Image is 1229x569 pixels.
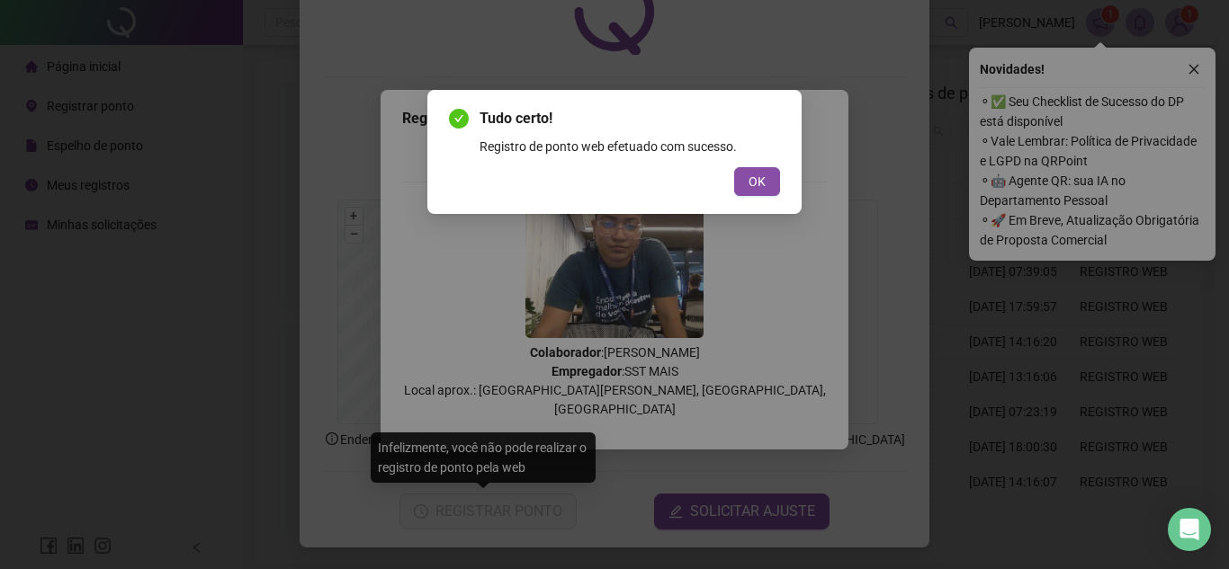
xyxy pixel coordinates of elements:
[749,172,766,191] span: OK
[734,167,780,196] button: OK
[449,109,469,129] span: check-circle
[480,108,780,129] span: Tudo certo!
[480,137,780,156] div: Registro de ponto web efetuado com sucesso.
[1168,508,1211,551] div: Open Intercom Messenger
